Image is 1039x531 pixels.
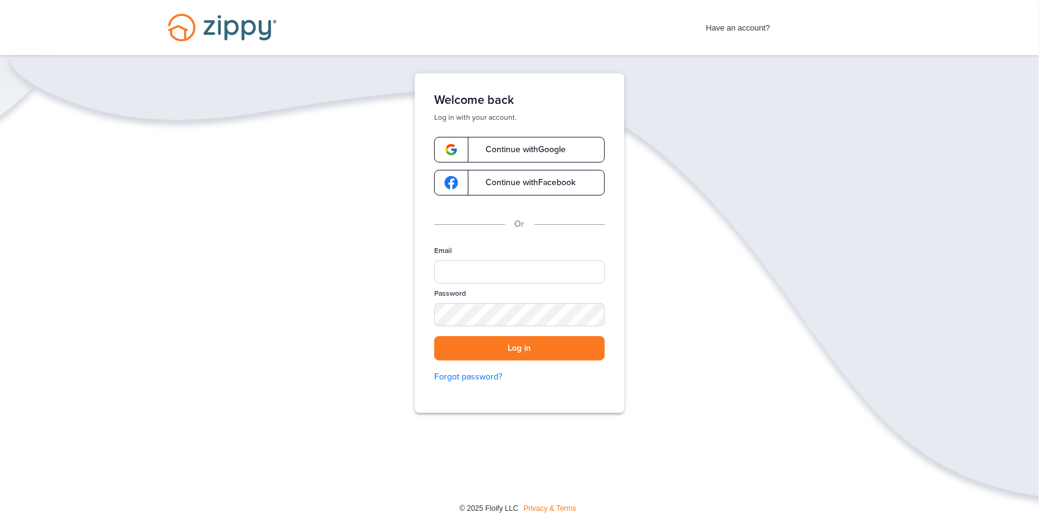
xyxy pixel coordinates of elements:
[434,303,605,326] input: Password
[473,145,566,154] span: Continue with Google
[434,93,605,108] h1: Welcome back
[459,504,518,513] span: © 2025 Floify LLC
[523,504,576,513] a: Privacy & Terms
[434,288,466,299] label: Password
[434,112,605,122] p: Log in with your account.
[434,336,605,361] button: Log in
[434,137,605,163] a: google-logoContinue withGoogle
[434,246,452,256] label: Email
[515,218,525,231] p: Or
[706,15,771,35] span: Have an account?
[473,178,575,187] span: Continue with Facebook
[434,260,605,284] input: Email
[445,176,458,189] img: google-logo
[434,170,605,196] a: google-logoContinue withFacebook
[445,143,458,156] img: google-logo
[434,370,605,384] a: Forgot password?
